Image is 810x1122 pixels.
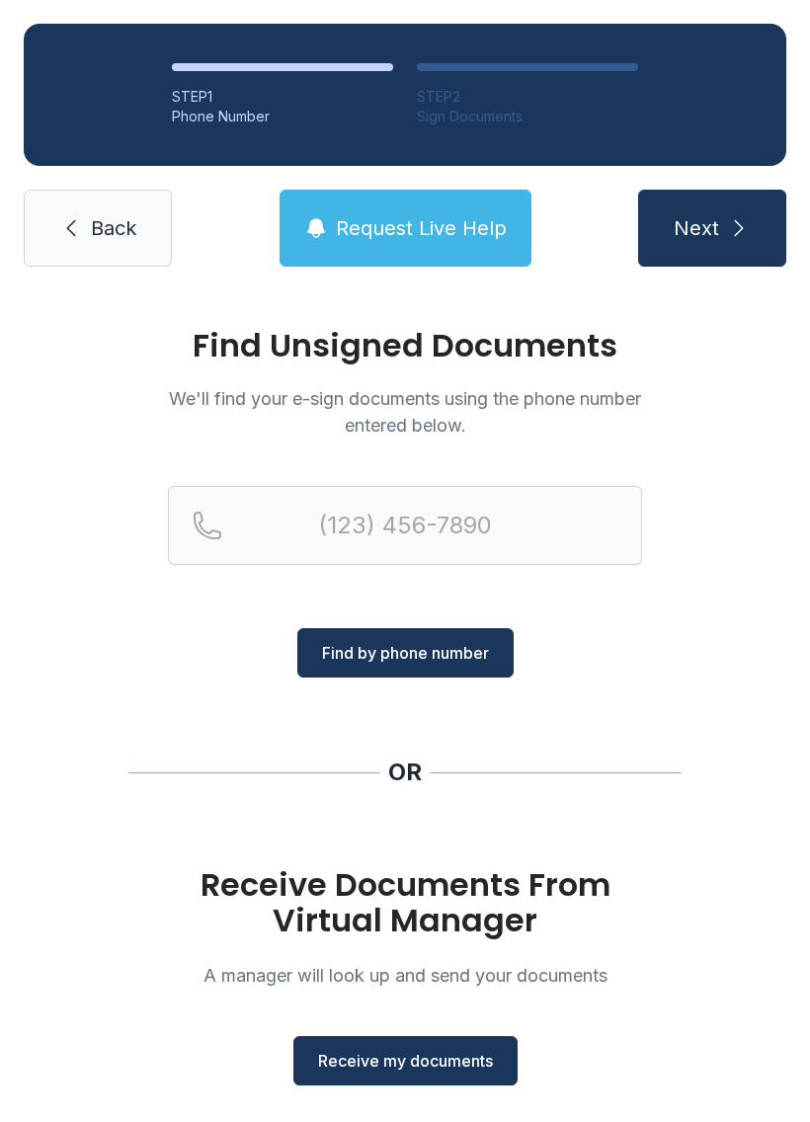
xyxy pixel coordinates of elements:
[417,87,638,107] div: STEP 2
[674,214,719,242] span: Next
[172,107,393,126] div: Phone Number
[336,214,507,242] span: Request Live Help
[388,757,422,788] div: OR
[168,385,642,439] p: We'll find your e-sign documents using the phone number entered below.
[91,214,136,242] span: Back
[172,87,393,107] div: STEP 1
[417,107,638,126] div: Sign Documents
[168,867,642,938] h1: Receive Documents From Virtual Manager
[168,330,642,361] h1: Find Unsigned Documents
[168,486,642,565] input: Reservation phone number
[318,1049,493,1073] span: Receive my documents
[168,962,642,989] p: A manager will look up and send your documents
[322,641,489,665] span: Find by phone number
